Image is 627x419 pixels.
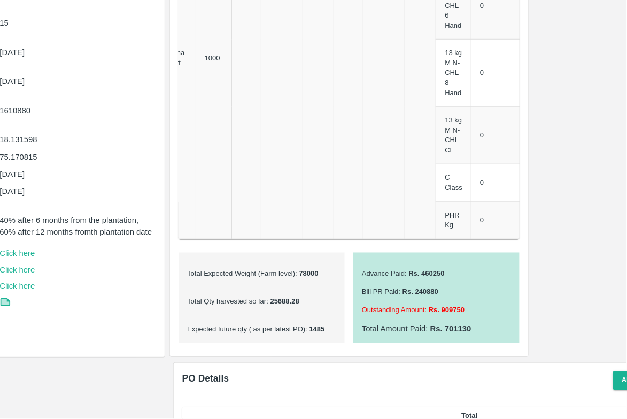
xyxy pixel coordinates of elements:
[436,164,471,201] td: C Class
[471,164,520,201] td: 0
[362,323,511,335] p: Total Amount Paid :
[400,288,438,296] b: Rs. 240880
[471,201,520,239] td: 0
[187,325,336,335] p: Expected future qty ( as per latest PO) :
[307,325,325,333] b: 1485
[362,306,511,316] p: Outstanding Amount :
[427,306,465,314] b: Rs. 909750
[436,40,471,107] td: 13 kg M N-CHL 8 Hand
[436,107,471,164] td: 13 kg M N-CHL CL
[187,297,336,307] p: Total Qty harvested so far :
[471,107,520,164] td: 0
[471,40,520,107] td: 0
[268,298,299,306] b: 25688.28
[362,288,511,298] p: Bill PR Paid :
[187,269,336,280] p: Total Expected Weight (Farm level) :
[436,201,471,239] td: PHR Kg
[297,270,319,278] b: 78000
[362,269,511,280] p: Advance Paid :
[407,270,445,278] b: Rs. 460250
[182,371,229,390] h6: PO Details
[428,325,471,333] b: Rs. 701130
